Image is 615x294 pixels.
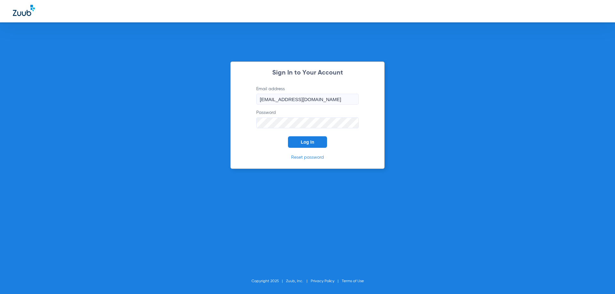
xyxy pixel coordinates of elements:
[301,139,314,145] span: Log In
[311,279,334,283] a: Privacy Policy
[256,117,359,128] input: Password
[256,109,359,128] label: Password
[288,136,327,148] button: Log In
[286,278,311,284] li: Zuub, Inc.
[247,70,368,76] h2: Sign In to Your Account
[256,94,359,105] input: Email address
[291,155,324,160] a: Reset password
[342,279,364,283] a: Terms of Use
[251,278,286,284] li: Copyright 2025
[13,5,35,16] img: Zuub Logo
[256,86,359,105] label: Email address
